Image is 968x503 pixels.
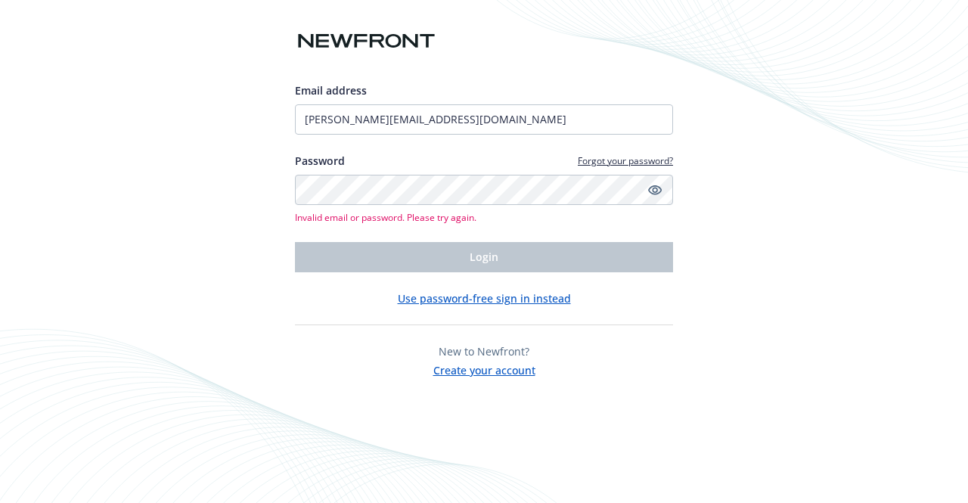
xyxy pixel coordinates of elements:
img: Newfront logo [295,28,438,54]
label: Password [295,153,345,169]
a: Show password [646,181,664,199]
a: Forgot your password? [578,154,673,167]
span: New to Newfront? [439,344,529,359]
button: Use password-free sign in instead [398,290,571,306]
button: Create your account [433,359,535,378]
input: Enter your password [295,175,673,205]
button: Login [295,242,673,272]
span: Email address [295,83,367,98]
span: Login [470,250,498,264]
input: Enter your email [295,104,673,135]
span: Invalid email or password. Please try again. [295,211,673,224]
